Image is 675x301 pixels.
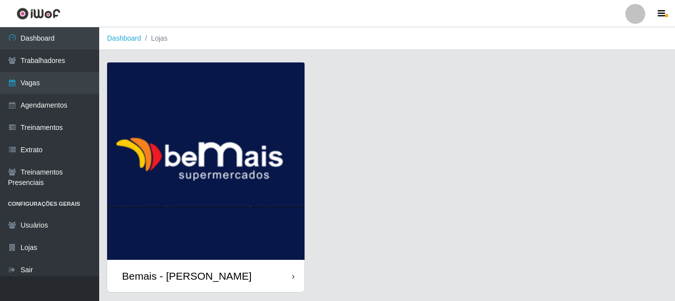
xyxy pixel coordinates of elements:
[141,33,168,44] li: Lojas
[122,270,251,282] div: Bemais - [PERSON_NAME]
[107,34,141,42] a: Dashboard
[107,62,305,292] a: Bemais - [PERSON_NAME]
[107,62,305,260] img: cardImg
[16,7,61,20] img: CoreUI Logo
[99,27,675,50] nav: breadcrumb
